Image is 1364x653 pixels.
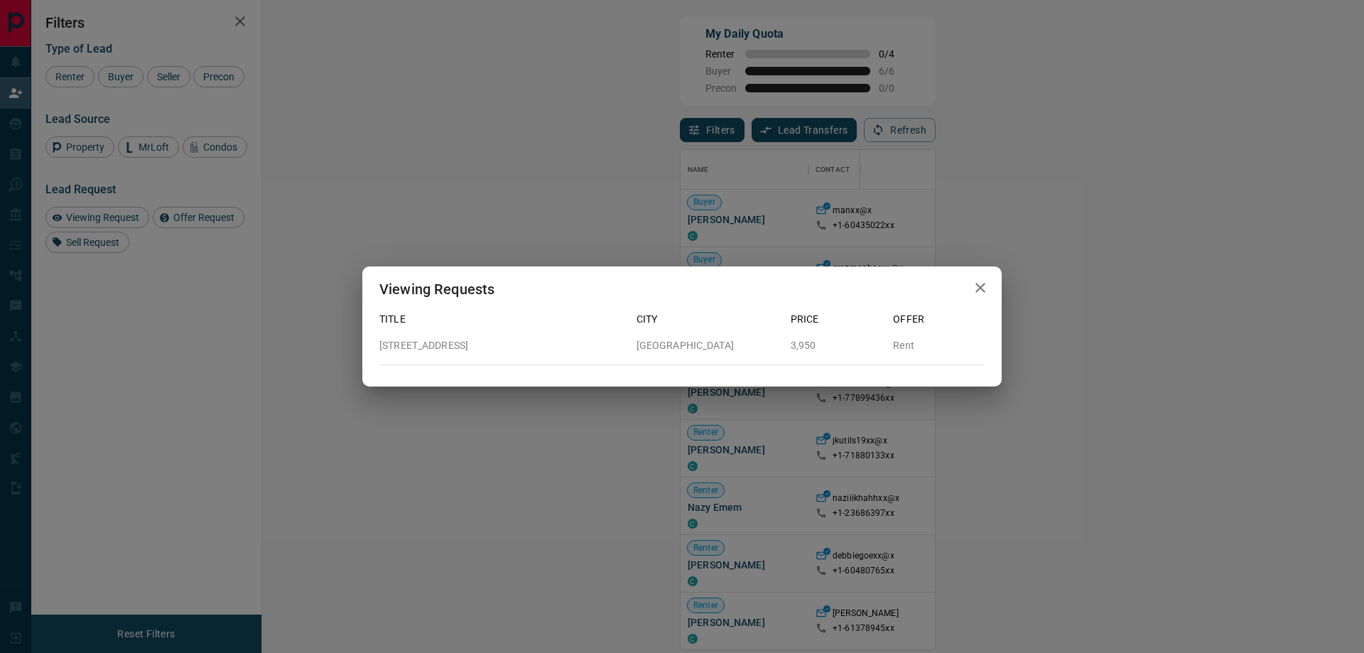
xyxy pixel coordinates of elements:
p: Offer [893,312,985,327]
p: Price [791,312,882,327]
p: [GEOGRAPHIC_DATA] [637,338,779,353]
p: Rent [893,338,985,353]
p: 3,950 [791,338,882,353]
p: [STREET_ADDRESS] [379,338,625,353]
p: Title [379,312,625,327]
p: City [637,312,779,327]
h2: Viewing Requests [362,266,511,312]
